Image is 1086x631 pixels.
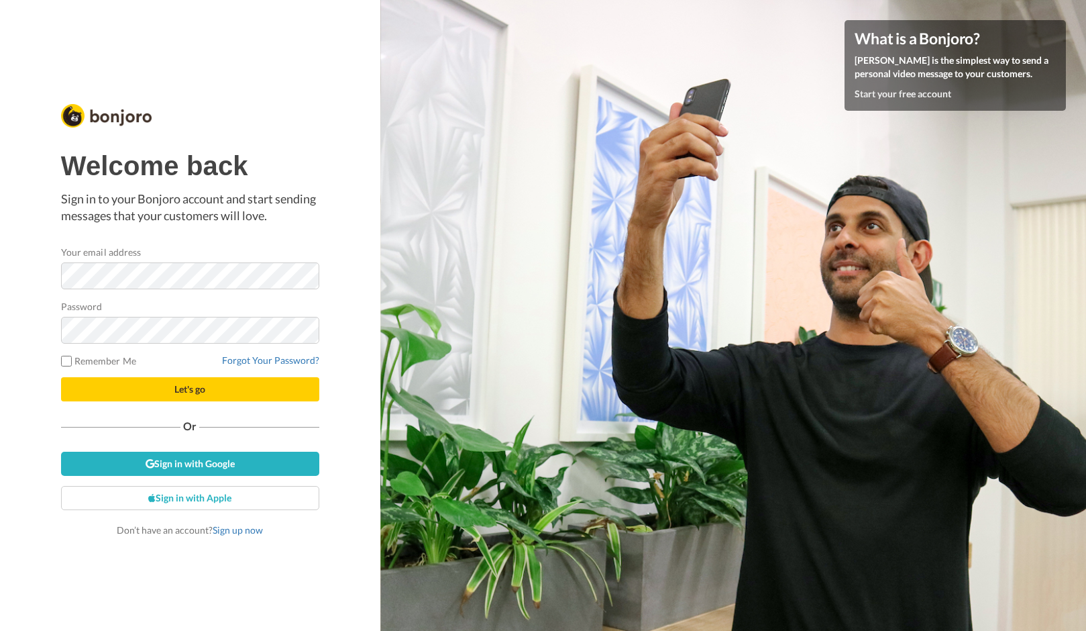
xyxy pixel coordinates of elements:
[180,422,199,431] span: Or
[61,486,319,510] a: Sign in with Apple
[61,354,136,368] label: Remember Me
[61,299,103,313] label: Password
[222,354,319,366] a: Forgot Your Password?
[61,452,319,476] a: Sign in with Google
[61,191,319,225] p: Sign in to your Bonjoro account and start sending messages that your customers will love.
[855,88,951,99] a: Start your free account
[213,524,263,536] a: Sign up now
[61,245,141,259] label: Your email address
[61,151,319,181] h1: Welcome back
[855,30,1056,47] h4: What is a Bonjoro?
[174,383,205,395] span: Let's go
[61,377,319,401] button: Let's go
[117,524,263,536] span: Don’t have an account?
[855,54,1056,81] p: [PERSON_NAME] is the simplest way to send a personal video message to your customers.
[61,356,72,367] input: Remember Me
